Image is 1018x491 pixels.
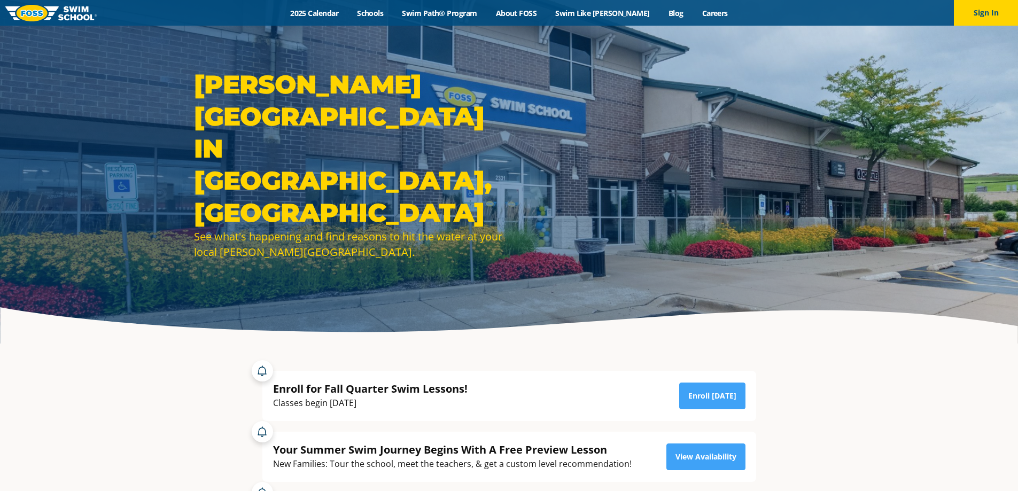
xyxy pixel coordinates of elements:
[194,229,504,260] div: See what's happening and find reasons to hit the water at your local [PERSON_NAME][GEOGRAPHIC_DATA].
[659,8,693,18] a: Blog
[273,396,468,410] div: Classes begin [DATE]
[666,443,745,470] a: View Availability
[393,8,486,18] a: Swim Path® Program
[546,8,659,18] a: Swim Like [PERSON_NAME]
[273,442,632,457] div: Your Summer Swim Journey Begins With A Free Preview Lesson
[5,5,97,21] img: FOSS Swim School Logo
[486,8,546,18] a: About FOSS
[348,8,393,18] a: Schools
[693,8,737,18] a: Careers
[679,383,745,409] a: Enroll [DATE]
[281,8,348,18] a: 2025 Calendar
[194,68,504,229] h1: [PERSON_NAME][GEOGRAPHIC_DATA] in [GEOGRAPHIC_DATA], [GEOGRAPHIC_DATA]
[273,457,632,471] div: New Families: Tour the school, meet the teachers, & get a custom level recommendation!
[273,381,468,396] div: Enroll for Fall Quarter Swim Lessons!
